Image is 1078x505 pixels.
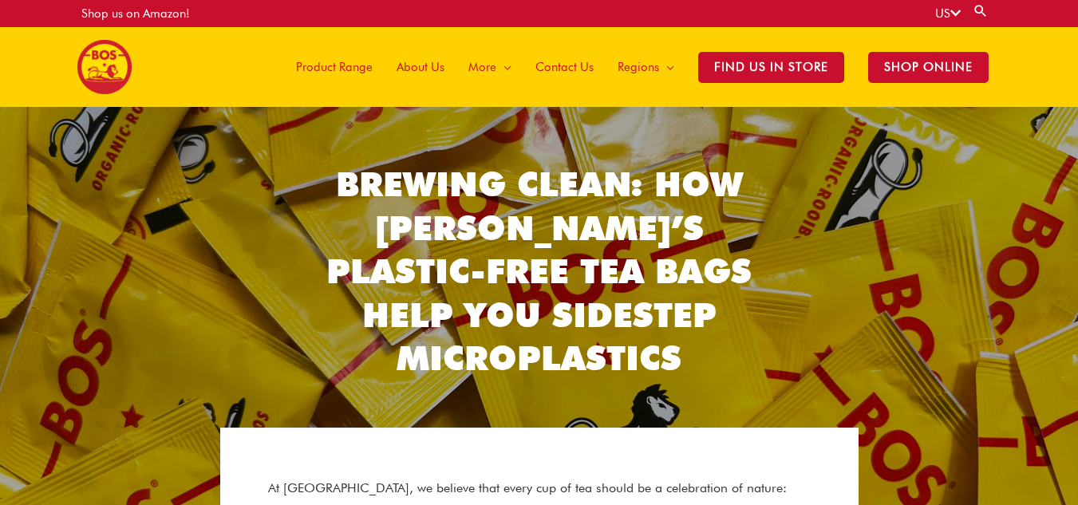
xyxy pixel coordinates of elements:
[686,27,856,107] a: Find Us in Store
[308,163,771,381] h2: BREWING CLEAN: HOW [PERSON_NAME]’S PLASTIC-FREE TEA BAGS HELP YOU SIDESTEP MICROPLASTICS
[856,27,1001,107] a: SHOP ONLINE
[973,3,989,18] a: Search button
[523,27,606,107] a: Contact Us
[284,27,385,107] a: Product Range
[456,27,523,107] a: More
[296,43,373,91] span: Product Range
[618,43,659,91] span: Regions
[868,52,989,83] span: SHOP ONLINE
[698,52,844,83] span: Find Us in Store
[272,27,1001,107] nav: Site Navigation
[77,40,132,94] img: BOS United States
[606,27,686,107] a: Regions
[468,43,496,91] span: More
[397,43,444,91] span: About Us
[935,6,961,21] a: US
[385,27,456,107] a: About Us
[535,43,594,91] span: Contact Us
